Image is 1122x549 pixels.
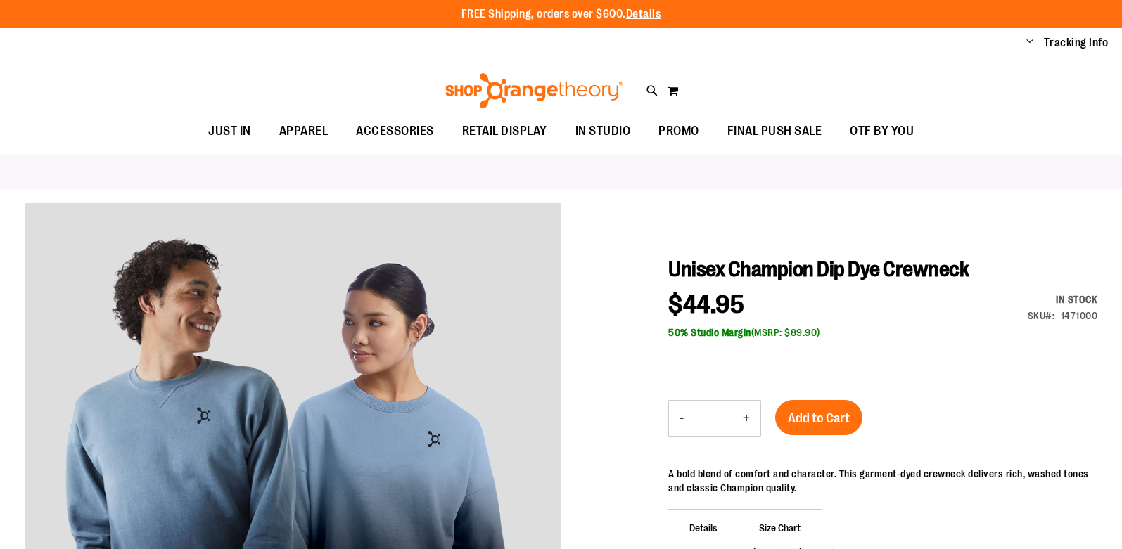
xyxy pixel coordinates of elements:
[1028,292,1098,306] div: In stock
[1028,310,1055,321] strong: SKU
[1061,309,1098,323] div: 1471000
[194,115,265,147] a: JUST IN
[738,509,822,545] span: Size Chart
[694,401,732,435] input: Product quantity
[775,400,862,435] button: Add to Cart
[668,467,1097,495] div: A bold blend of comfort and character. This garment-dyed crewneck delivers rich, washed tones and...
[713,115,836,148] a: FINAL PUSH SALE
[448,115,561,148] a: RETAIL DISPLAY
[208,115,251,147] span: JUST IN
[1026,36,1033,50] button: Account menu
[668,325,1097,340] div: (MSRP: $89.90)
[342,115,448,148] a: ACCESSORIES
[668,327,751,338] b: 50% Studio Margin
[575,115,631,147] span: IN STUDIO
[727,115,822,147] span: FINAL PUSH SALE
[356,115,434,147] span: ACCESSORIES
[850,115,914,147] span: OTF BY YOU
[836,115,928,148] a: OTF BY YOU
[668,290,744,319] span: $44.95
[1044,35,1109,51] a: Tracking Info
[561,115,645,148] a: IN STUDIO
[658,115,699,147] span: PROMO
[1028,292,1098,306] div: Availability
[788,411,850,426] span: Add to Cart
[668,509,739,545] span: Details
[461,6,661,22] p: FREE Shipping, orders over $600.
[669,401,694,436] button: Decrease product quantity
[644,115,713,148] a: PROMO
[279,115,329,147] span: APPAREL
[265,115,343,148] a: APPAREL
[443,73,625,108] img: Shop Orangetheory
[626,8,661,20] a: Details
[462,115,547,147] span: RETAIL DISPLAY
[732,401,760,436] button: Increase product quantity
[668,257,969,281] span: Unisex Champion Dip Dye Crewneck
